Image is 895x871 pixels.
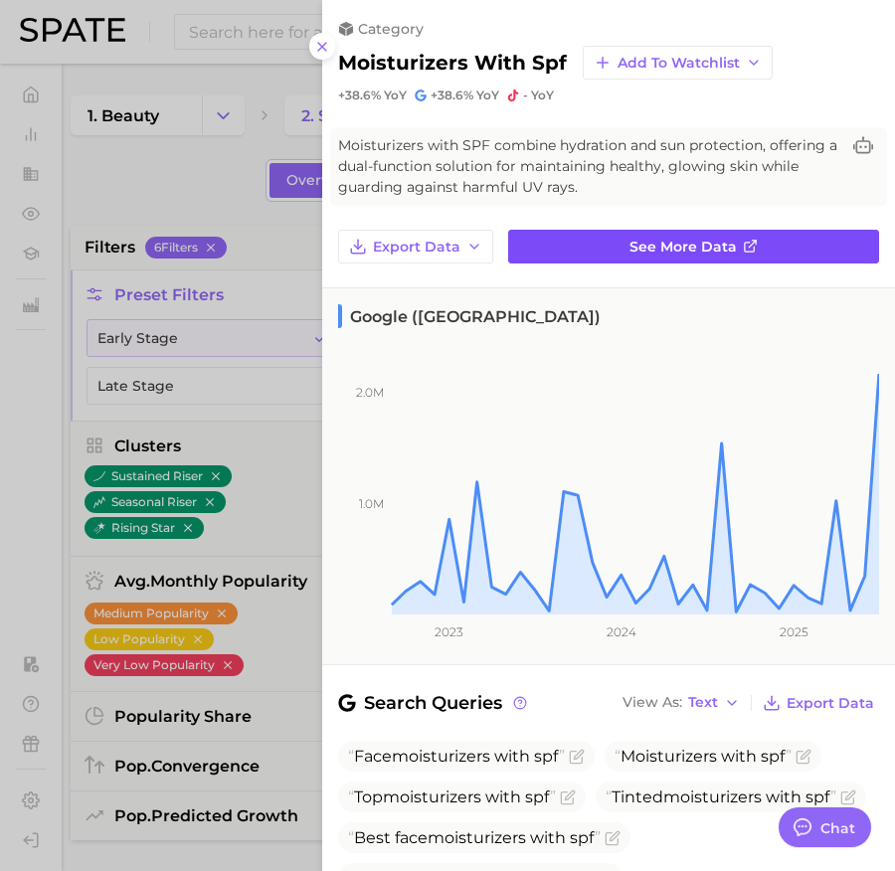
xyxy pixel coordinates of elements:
tspan: 2023 [435,624,463,639]
span: moisturizers [383,787,481,806]
span: Top [348,787,556,806]
span: with [530,828,566,847]
span: spf [761,747,786,766]
span: Face [348,747,565,766]
span: Moisturizers with SPF combine hydration and sun protection, offering a dual-function solution for... [338,135,839,198]
span: Moisturizers [621,747,717,766]
button: View AsText [618,690,745,716]
span: View As [623,697,682,708]
span: with [485,787,521,806]
button: Flag as miscategorized or irrelevant [560,789,576,805]
button: Export Data [338,230,493,263]
span: Text [688,697,718,708]
span: Best face [348,828,601,847]
button: Export Data [758,689,879,717]
span: +38.6% [338,87,381,102]
span: moisturizers [663,787,762,806]
span: Search Queries [338,689,530,717]
span: Export Data [373,239,460,256]
span: +38.6% [431,87,473,102]
span: moisturizers [392,747,490,766]
span: spf [534,747,559,766]
span: YoY [476,87,499,103]
button: Flag as miscategorized or irrelevant [605,830,621,846]
span: with [721,747,757,766]
span: Tinted [606,787,836,806]
span: moisturizers [428,828,526,847]
h2: moisturizers with spf [338,51,567,75]
span: Export Data [787,695,874,712]
span: YoY [531,87,554,103]
span: Add to Watchlist [618,55,740,72]
span: with [766,787,802,806]
span: spf [570,828,595,847]
tspan: 2024 [607,624,636,639]
span: category [358,20,424,38]
tspan: 2025 [780,624,808,639]
button: Flag as miscategorized or irrelevant [569,749,585,765]
span: spf [525,787,550,806]
a: See more data [508,230,879,263]
button: Add to Watchlist [583,46,773,80]
span: Google ([GEOGRAPHIC_DATA]) [338,304,601,328]
button: Flag as miscategorized or irrelevant [796,749,811,765]
span: - [523,87,528,102]
span: YoY [384,87,407,103]
span: with [494,747,530,766]
span: spf [805,787,830,806]
span: See more data [629,239,737,256]
button: Flag as miscategorized or irrelevant [840,789,856,805]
